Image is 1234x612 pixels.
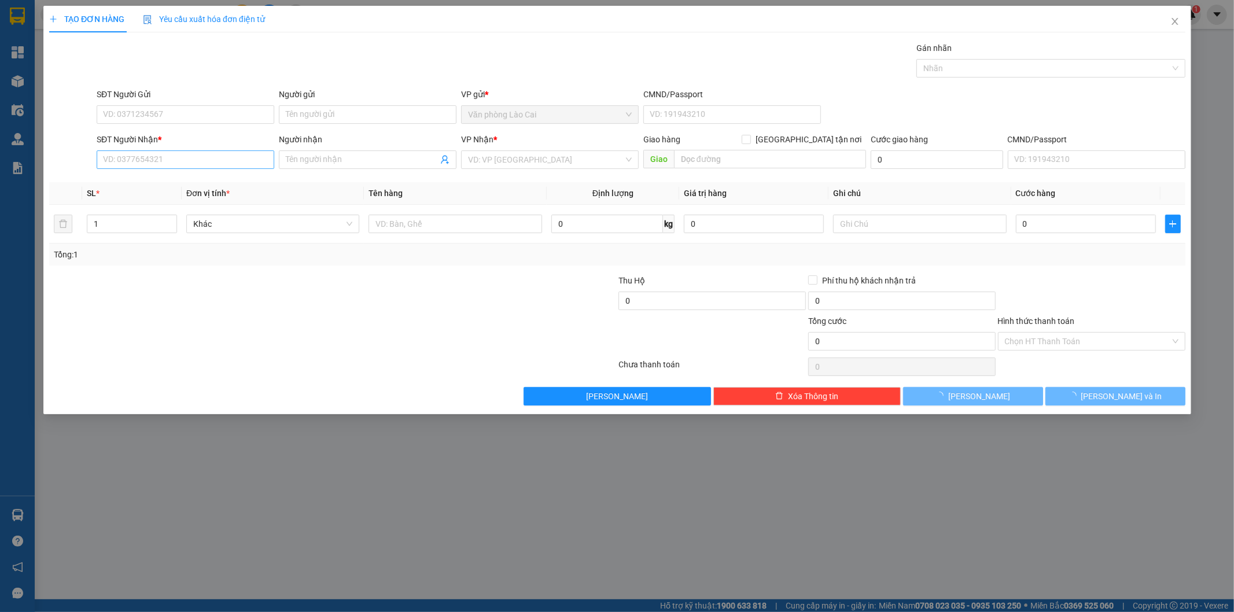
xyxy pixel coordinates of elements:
[143,14,265,24] span: Yêu cầu xuất hóa đơn điện tử
[903,387,1043,405] button: [PERSON_NAME]
[87,189,96,198] span: SL
[788,390,838,403] span: Xóa Thông tin
[871,135,928,144] label: Cước giao hàng
[916,43,952,53] label: Gán nhãn
[49,14,174,59] b: [PERSON_NAME] (Vinh - Sapa)
[751,133,866,146] span: [GEOGRAPHIC_DATA] tận nơi
[828,182,1011,205] th: Ghi chú
[592,189,633,198] span: Định lượng
[279,133,456,146] div: Người nhận
[369,189,403,198] span: Tên hàng
[193,215,352,233] span: Khác
[1081,390,1162,403] span: [PERSON_NAME] và In
[440,155,450,164] span: user-add
[1015,189,1055,198] span: Cước hàng
[54,248,476,261] div: Tổng: 1
[61,67,213,147] h1: Giao dọc đường
[948,390,1010,403] span: [PERSON_NAME]
[643,88,820,101] div: CMND/Passport
[663,215,675,233] span: kg
[186,189,230,198] span: Đơn vị tính
[713,387,901,405] button: deleteXóa Thông tin
[871,150,1003,169] input: Cước giao hàng
[461,88,639,101] div: VP gửi
[1045,387,1185,405] button: [PERSON_NAME] và In
[817,274,920,287] span: Phí thu hộ khách nhận trả
[97,133,274,146] div: SĐT Người Nhận
[1165,219,1180,228] span: plus
[618,276,644,285] span: Thu Hộ
[154,9,279,28] b: [DOMAIN_NAME]
[586,390,648,403] span: [PERSON_NAME]
[6,67,93,86] h2: F3VRT2KB
[1007,133,1185,146] div: CMND/Passport
[369,215,542,233] input: VD: Bàn, Ghế
[468,106,632,123] span: Văn phòng Lào Cai
[833,215,1006,233] input: Ghi Chú
[935,392,948,400] span: loading
[684,215,824,233] input: 0
[643,150,673,168] span: Giao
[684,189,727,198] span: Giá trị hàng
[524,387,711,405] button: [PERSON_NAME]
[49,14,124,24] span: TẠO ĐƠN HÀNG
[279,88,456,101] div: Người gửi
[997,316,1074,326] label: Hình thức thanh toán
[49,15,57,23] span: plus
[617,358,807,378] div: Chưa thanh toán
[673,150,866,168] input: Dọc đường
[643,135,680,144] span: Giao hàng
[1068,392,1081,400] span: loading
[1158,6,1191,38] button: Close
[461,135,493,144] span: VP Nhận
[97,88,274,101] div: SĐT Người Gửi
[775,392,783,401] span: delete
[54,215,72,233] button: delete
[143,15,152,24] img: icon
[808,316,846,326] span: Tổng cước
[1165,215,1180,233] button: plus
[1170,17,1179,26] span: close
